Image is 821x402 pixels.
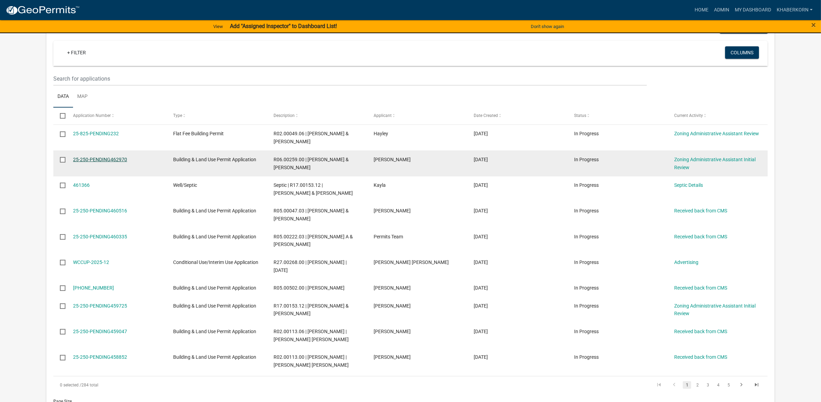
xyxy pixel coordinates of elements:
span: R05.00047.03 | LUCAS & CARISSA YOUNGSMA [274,208,349,221]
span: Building & Land Use Permit Application [173,234,256,239]
span: In Progress [574,182,599,188]
span: Building & Land Use Permit Application [173,354,256,360]
datatable-header-cell: Status [568,108,668,124]
span: 08/06/2025 [474,259,488,265]
a: go to first page [652,381,666,389]
a: Map [73,86,92,108]
a: My Dashboard [732,3,774,17]
span: Application Number [73,113,111,118]
a: Received back from CMS [674,285,727,291]
span: Current Activity [674,113,703,118]
a: View [211,21,226,32]
span: 08/08/2025 [474,182,488,188]
div: 284 total [53,376,337,394]
span: R27.00268.00 | Hunter Kapple | 08/07/2025 [274,259,347,273]
li: page 3 [703,379,713,391]
span: Ashley Riley [374,303,411,309]
span: In Progress [574,285,599,291]
a: Admin [711,3,732,17]
span: 0 selected / [60,383,81,387]
datatable-header-cell: Current Activity [668,108,768,124]
span: 08/06/2025 [474,285,488,291]
a: Zoning Administrative Assistant Initial Review [674,157,756,170]
input: Search for applications [53,72,647,86]
li: page 4 [713,379,723,391]
span: 08/14/2025 [474,131,488,136]
a: Home [692,3,711,17]
span: Septic | R17.00153.12 | RUSSELL & ASHLEY RILEY [274,182,353,196]
a: 25-250-PENDING459047 [73,329,127,334]
a: Advertising [674,259,698,265]
span: In Progress [574,329,599,334]
span: In Progress [574,259,599,265]
span: Building & Land Use Permit Application [173,157,256,162]
a: 2 [693,381,702,389]
datatable-header-cell: Description [267,108,367,124]
span: Date Created [474,113,498,118]
span: × [811,20,816,30]
span: Building & Land Use Permit Application [173,329,256,334]
span: 08/06/2025 [474,234,488,239]
span: Hayley [374,131,388,136]
li: page 1 [682,379,692,391]
span: Building & Land Use Permit Application [173,285,256,291]
button: Columns [725,46,759,59]
span: Luke Kreofsky [374,329,411,334]
a: khaberkorn [774,3,815,17]
span: R02.00113.00 | ROGER RAHMAN | TRISHA A MEYERS RAHMAN [274,354,349,368]
span: In Progress [574,354,599,360]
a: Received back from CMS [674,354,727,360]
a: 25-250-PENDING460516 [73,208,127,213]
span: Type [173,113,182,118]
a: Received back from CMS [674,234,727,239]
span: In Progress [574,208,599,213]
a: go to previous page [668,381,681,389]
a: Septic Details [674,182,703,188]
datatable-header-cell: Date Created [467,108,567,124]
span: Adam Michael Dalton [374,259,449,265]
a: WCCUP-2025-12 [73,259,109,265]
span: 08/04/2025 [474,354,488,360]
span: Melinda Smith [374,157,411,162]
span: In Progress [574,157,599,162]
span: R05.00222.03 | THOMAS A & KAY M HALLBERG [274,234,353,247]
span: R02.00049.06 | ZACKARY & TRISTA PETERSON [274,131,349,144]
datatable-header-cell: Select [53,108,66,124]
span: R05.00502.00 | GINA MARIE KORF [274,285,345,291]
a: + Filter [62,46,91,59]
span: Michael T Sholing [374,285,411,291]
a: 25-250-PENDING458852 [73,354,127,360]
a: 25-250-PENDING459725 [73,303,127,309]
span: R06.00259.00 | STEVEN M & STACY J MILLER [274,157,349,170]
li: page 2 [692,379,703,391]
span: In Progress [574,131,599,136]
span: Flat Fee Building Permit [173,131,224,136]
span: Permits Team [374,234,403,239]
a: 25-250-PENDING460335 [73,234,127,239]
span: Status [574,113,586,118]
button: Don't show again [528,21,567,32]
span: 08/04/2025 [474,329,488,334]
a: 3 [704,381,712,389]
span: Roger Rahman [374,354,411,360]
span: 08/07/2025 [474,208,488,213]
span: R02.00113.06 | LUKE J KREOFSKY | BETH L HONSEY KREOFSKY [274,329,349,342]
a: 5 [724,381,733,389]
span: Conditional Use/Interim Use Application [173,259,258,265]
a: Received back from CMS [674,208,727,213]
a: go to next page [735,381,748,389]
span: In Progress [574,303,599,309]
span: Building & Land Use Permit Application [173,303,256,309]
a: go to last page [750,381,763,389]
a: 4 [714,381,722,389]
span: In Progress [574,234,599,239]
datatable-header-cell: Applicant [367,108,467,124]
a: 25-825-PENDING232 [73,131,119,136]
a: Zoning Administrative Assistant Review [674,131,759,136]
datatable-header-cell: Application Number [66,108,167,124]
span: R17.00153.12 | RUSSELL & ASHLEY RILEY [274,303,349,317]
span: 08/05/2025 [474,303,488,309]
span: Lucas Youngsma [374,208,411,213]
span: Kayla [374,182,386,188]
a: 25-250-PENDING462970 [73,157,127,162]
